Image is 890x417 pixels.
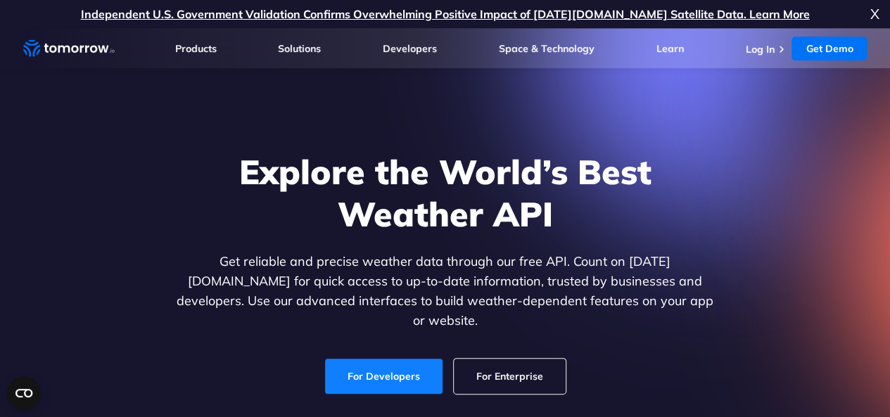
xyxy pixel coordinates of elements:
a: For Enterprise [454,359,566,394]
a: Independent U.S. Government Validation Confirms Overwhelming Positive Impact of [DATE][DOMAIN_NAM... [81,7,810,21]
a: For Developers [325,359,443,394]
button: Open CMP widget [7,376,41,410]
h1: Explore the World’s Best Weather API [174,150,717,235]
p: Get reliable and precise weather data through our free API. Count on [DATE][DOMAIN_NAME] for quic... [174,252,717,331]
a: Solutions [278,42,321,55]
a: Log In [745,43,774,56]
a: Developers [383,42,437,55]
a: Get Demo [792,37,867,60]
a: Learn [656,42,684,55]
a: Space & Technology [499,42,595,55]
a: Products [175,42,217,55]
a: Home link [23,38,115,59]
